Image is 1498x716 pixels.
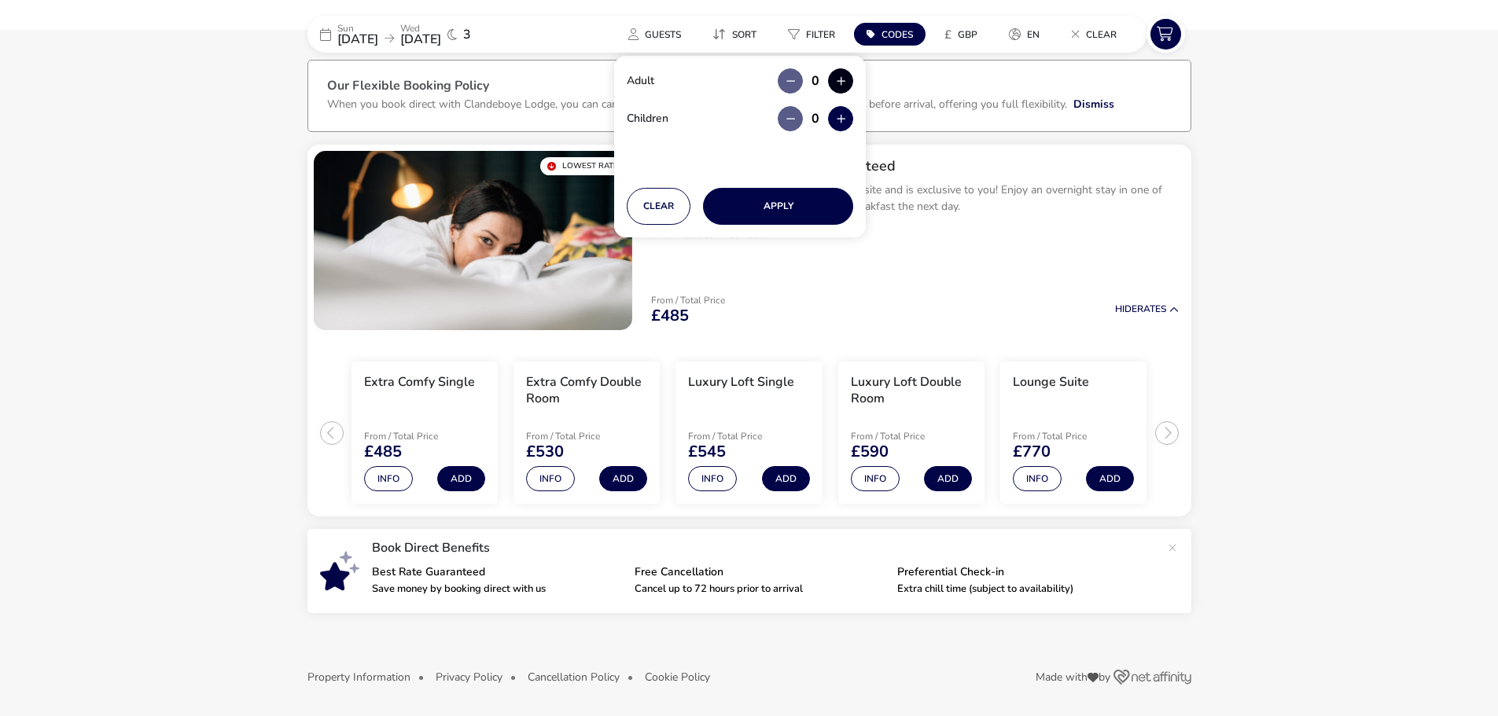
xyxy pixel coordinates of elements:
button: Info [364,466,413,491]
button: Dismiss [1073,96,1114,112]
naf-pibe-menu-bar-item: £GBP [932,23,996,46]
button: Sort [700,23,769,46]
p: Save money by booking direct with us [372,584,622,594]
swiper-slide: 3 / 5 [668,355,830,511]
span: £590 [851,444,889,460]
span: GBP [958,28,977,41]
span: £545 [688,444,726,460]
p: From / Total Price [526,431,638,441]
span: Guests [645,28,681,41]
h3: Our Flexible Booking Policy [327,79,1172,96]
p: Book Direct Benefits [372,542,1160,554]
swiper-slide: 1 / 5 [344,355,506,511]
h3: Luxury Loft Single [688,374,794,391]
i: £ [944,27,951,42]
button: Apply [703,188,853,225]
div: Lowest Rate [540,157,626,175]
h3: Extra Comfy Single [364,374,475,391]
span: Hide [1115,303,1137,315]
button: Clear [627,188,690,225]
naf-pibe-menu-bar-item: Codes [854,23,932,46]
button: Add [762,466,810,491]
button: Add [924,466,972,491]
swiper-slide: 4 / 5 [830,355,992,511]
naf-pibe-menu-bar-item: en [996,23,1058,46]
naf-pibe-menu-bar-item: Sort [700,23,775,46]
p: From / Total Price [651,296,725,305]
span: Sort [732,28,756,41]
span: £530 [526,444,564,460]
button: Cancellation Policy [528,671,620,683]
p: When you book direct with Clandeboye Lodge, you can cancel or change your booking for free up to ... [327,97,1067,112]
swiper-slide: 5 / 5 [992,355,1154,511]
span: Codes [882,28,913,41]
h3: Lounge Suite [1013,374,1089,391]
button: Cookie Policy [645,671,710,683]
button: Info [851,466,900,491]
button: Codes [854,23,926,46]
span: £485 [651,308,689,324]
p: From / Total Price [1013,431,1124,441]
p: Preferential Check-in [897,567,1147,578]
naf-pibe-menu-bar-item: Clear [1058,23,1135,46]
swiper-slide: 2 / 5 [506,355,668,511]
span: 3 [463,28,471,41]
button: £GBP [932,23,990,46]
h2: Best Available B&B Rate Guaranteed [651,157,1179,175]
button: Privacy Policy [436,671,502,683]
p: Best Rate Guaranteed [372,567,622,578]
p: This offer is not available on any other website and is exclusive to you! Enjoy an overnight stay... [651,182,1179,215]
span: Made with by [1036,672,1110,683]
p: From / Total Price [851,431,962,441]
p: Cancel up to 72 hours prior to arrival [635,584,885,594]
button: Add [437,466,485,491]
button: Info [1013,466,1062,491]
p: Wed [400,24,441,33]
button: Clear [1058,23,1129,46]
button: Info [526,466,575,491]
div: Best Available B&B Rate GuaranteedThis offer is not available on any other website and is exclusi... [639,145,1191,255]
p: From / Total Price [688,431,800,441]
swiper-slide: 1 / 1 [314,151,632,330]
button: HideRates [1115,304,1179,314]
p: From / Total Price [364,431,476,441]
p: Extra chill time (subject to availability) [897,584,1147,594]
button: Property Information [307,671,410,683]
p: Free Cancellation [635,567,885,578]
span: [DATE] [337,31,378,48]
button: Guests [616,23,694,46]
naf-pibe-menu-bar-item: Filter [775,23,854,46]
div: Sun[DATE]Wed[DATE]3 [307,16,543,53]
p: Sun [337,24,378,33]
span: en [1027,28,1040,41]
span: £770 [1013,444,1051,460]
button: Info [688,466,737,491]
button: Add [599,466,647,491]
span: £485 [364,444,402,460]
naf-pibe-menu-bar-item: Guests [616,23,700,46]
button: Add [1086,466,1134,491]
span: Clear [1086,28,1117,41]
label: Children [627,113,681,124]
label: Adult [627,75,667,86]
h3: Extra Comfy Double Room [526,374,647,407]
button: en [996,23,1052,46]
button: Filter [775,23,848,46]
h3: Luxury Loft Double Room [851,374,972,407]
span: [DATE] [400,31,441,48]
span: Filter [806,28,835,41]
